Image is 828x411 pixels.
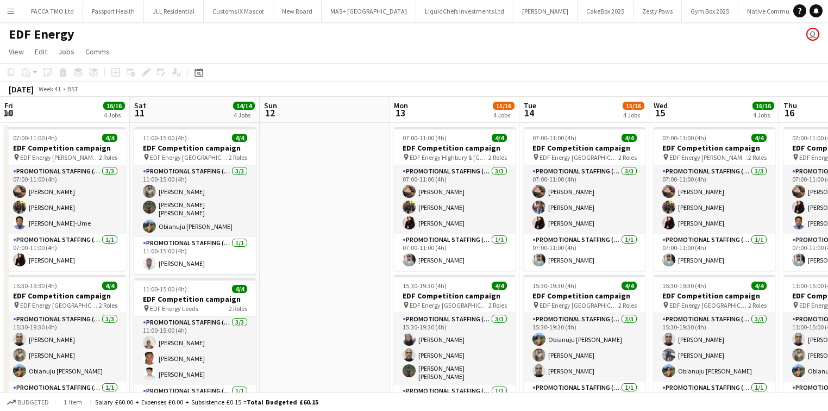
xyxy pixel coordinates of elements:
[654,165,775,234] app-card-role: Promotional Staffing (Flyering Staff)3/307:00-11:00 (4h)[PERSON_NAME][PERSON_NAME][PERSON_NAME]
[654,234,775,271] app-card-role: Promotional Staffing (Team Leader)1/107:00-11:00 (4h)[PERSON_NAME]
[54,45,79,59] a: Jobs
[13,134,57,142] span: 07:00-11:00 (4h)
[622,134,637,142] span: 4/4
[394,313,516,385] app-card-role: Promotional Staffing (Flyering Staff)3/315:30-19:30 (4h)[PERSON_NAME][PERSON_NAME][PERSON_NAME] [...
[234,111,254,119] div: 4 Jobs
[4,127,126,271] app-job-card: 07:00-11:00 (4h)4/4EDF Competition campaign EDF Energy [PERSON_NAME][GEOGRAPHIC_DATA]2 RolesPromo...
[394,165,516,234] app-card-role: Promotional Staffing (Flyering Staff)3/307:00-11:00 (4h)[PERSON_NAME][PERSON_NAME][PERSON_NAME]
[618,153,637,161] span: 2 Roles
[618,301,637,309] span: 2 Roles
[524,313,645,382] app-card-role: Promotional Staffing (Flyering Staff)3/315:30-19:30 (4h)Obianuju [PERSON_NAME][PERSON_NAME][PERSO...
[232,285,247,293] span: 4/4
[492,282,507,290] span: 4/4
[150,153,229,161] span: EDF Energy [GEOGRAPHIC_DATA]
[633,1,682,22] button: Zesty Paws
[392,107,408,119] span: 13
[394,127,516,271] div: 07:00-11:00 (4h)4/4EDF Competition campaign EDF Energy Highbury & [GEOGRAPHIC_DATA]2 RolesPromoti...
[623,102,644,110] span: 15/16
[232,134,247,142] span: 4/4
[654,313,775,382] app-card-role: Promotional Staffing (Flyering Staff)3/315:30-19:30 (4h)[PERSON_NAME][PERSON_NAME]Obianuju [PERSO...
[403,134,447,142] span: 07:00-11:00 (4h)
[654,127,775,271] app-job-card: 07:00-11:00 (4h)4/4EDF Competition campaign EDF Energy [PERSON_NAME] Central2 RolesPromotional St...
[524,165,645,234] app-card-role: Promotional Staffing (Flyering Staff)3/307:00-11:00 (4h)[PERSON_NAME][PERSON_NAME][PERSON_NAME]
[806,28,819,41] app-user-avatar: Spencer Blackwell
[262,107,277,119] span: 12
[134,127,256,274] app-job-card: 11:00-15:00 (4h)4/4EDF Competition campaign EDF Energy [GEOGRAPHIC_DATA]2 RolesPromotional Staffi...
[4,165,126,234] app-card-role: Promotional Staffing (Flyering Staff)3/307:00-11:00 (4h)[PERSON_NAME][PERSON_NAME][PERSON_NAME]-Ume
[488,301,507,309] span: 2 Roles
[669,301,748,309] span: EDF Energy [GEOGRAPHIC_DATA]
[5,396,51,408] button: Budgeted
[20,301,99,309] span: EDF Energy [GEOGRAPHIC_DATA]
[524,143,645,153] h3: EDF Competition campaign
[20,153,99,161] span: EDF Energy [PERSON_NAME][GEOGRAPHIC_DATA]
[134,237,256,274] app-card-role: Promotional Staffing (Team Leader)1/111:00-15:00 (4h)[PERSON_NAME]
[4,45,28,59] a: View
[682,1,738,22] button: Gym Box 2025
[532,282,576,290] span: 15:30-19:30 (4h)
[102,282,117,290] span: 4/4
[403,282,447,290] span: 15:30-19:30 (4h)
[4,234,126,271] app-card-role: Promotional Staffing (Team Leader)1/107:00-11:00 (4h)[PERSON_NAME]
[95,398,318,406] div: Salary £60.00 + Expenses £0.00 + Subsistence £0.15 =
[524,234,645,271] app-card-role: Promotional Staffing (Team Leader)1/107:00-11:00 (4h)[PERSON_NAME]
[394,291,516,301] h3: EDF Competition campaign
[81,45,114,59] a: Comms
[493,102,515,110] span: 15/16
[751,134,767,142] span: 4/4
[102,134,117,142] span: 4/4
[143,285,187,293] span: 11:00-15:00 (4h)
[748,301,767,309] span: 2 Roles
[83,1,144,22] button: Passport Health
[273,1,322,22] button: New Board
[623,111,644,119] div: 4 Jobs
[752,102,774,110] span: 16/16
[669,153,748,161] span: EDF Energy [PERSON_NAME] Central
[99,153,117,161] span: 2 Roles
[99,301,117,309] span: 2 Roles
[3,107,13,119] span: 10
[134,101,146,110] span: Sat
[22,1,83,22] button: PACCA TMO Ltd
[67,85,78,93] div: BST
[4,291,126,301] h3: EDF Competition campaign
[17,398,49,406] span: Budgeted
[60,398,86,406] span: 1 item
[13,282,57,290] span: 15:30-19:30 (4h)
[513,1,578,22] button: [PERSON_NAME]
[524,127,645,271] app-job-card: 07:00-11:00 (4h)4/4EDF Competition campaign EDF Energy [GEOGRAPHIC_DATA]2 RolesPromotional Staffi...
[662,282,706,290] span: 15:30-19:30 (4h)
[229,153,247,161] span: 2 Roles
[247,398,318,406] span: Total Budgeted £60.15
[264,101,277,110] span: Sun
[524,101,536,110] span: Tue
[143,134,187,142] span: 11:00-15:00 (4h)
[204,1,273,22] button: Customs IX Mascot
[30,45,52,59] a: Edit
[9,47,24,57] span: View
[753,111,774,119] div: 4 Jobs
[410,153,488,161] span: EDF Energy Highbury & [GEOGRAPHIC_DATA]
[35,47,47,57] span: Edit
[58,47,74,57] span: Jobs
[233,102,255,110] span: 14/14
[654,291,775,301] h3: EDF Competition campaign
[654,101,668,110] span: Wed
[578,1,633,22] button: CakeBox 2025
[4,313,126,382] app-card-role: Promotional Staffing (Flyering Staff)3/315:30-19:30 (4h)[PERSON_NAME][PERSON_NAME]Obianuju [PERSO...
[394,234,516,271] app-card-role: Promotional Staffing (Team Leader)1/107:00-11:00 (4h)[PERSON_NAME]
[394,143,516,153] h3: EDF Competition campaign
[662,134,706,142] span: 07:00-11:00 (4h)
[150,304,198,313] span: EDF Energy Leeds
[410,301,488,309] span: EDF Energy [GEOGRAPHIC_DATA]
[622,282,637,290] span: 4/4
[103,102,125,110] span: 16/16
[134,143,256,153] h3: EDF Competition campaign
[36,85,63,93] span: Week 41
[394,101,408,110] span: Mon
[493,111,514,119] div: 4 Jobs
[492,134,507,142] span: 4/4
